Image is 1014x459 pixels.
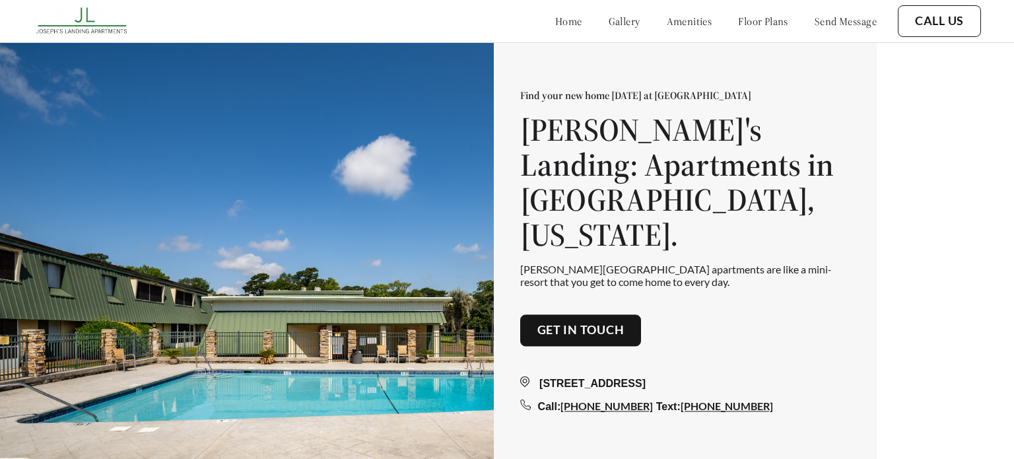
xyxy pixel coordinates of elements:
button: Get in touch [520,314,642,346]
a: Get in touch [537,323,625,337]
a: [PHONE_NUMBER] [560,400,653,412]
h1: [PERSON_NAME]'s Landing: Apartments in [GEOGRAPHIC_DATA], [US_STATE]. [520,113,850,252]
a: send message [815,15,877,28]
a: gallery [609,15,640,28]
img: josephs_landing_logo.png [33,3,133,39]
a: home [555,15,582,28]
p: [PERSON_NAME][GEOGRAPHIC_DATA] apartments are like a mini-resort that you get to come home to eve... [520,263,850,288]
a: Call Us [915,14,964,28]
div: [STREET_ADDRESS] [520,376,850,392]
button: Call Us [898,5,981,37]
span: Call: [538,401,561,412]
a: [PHONE_NUMBER] [681,400,773,412]
p: Find your new home [DATE] at [GEOGRAPHIC_DATA] [520,89,850,102]
a: amenities [667,15,712,28]
span: Text: [656,401,681,412]
a: floor plans [738,15,788,28]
